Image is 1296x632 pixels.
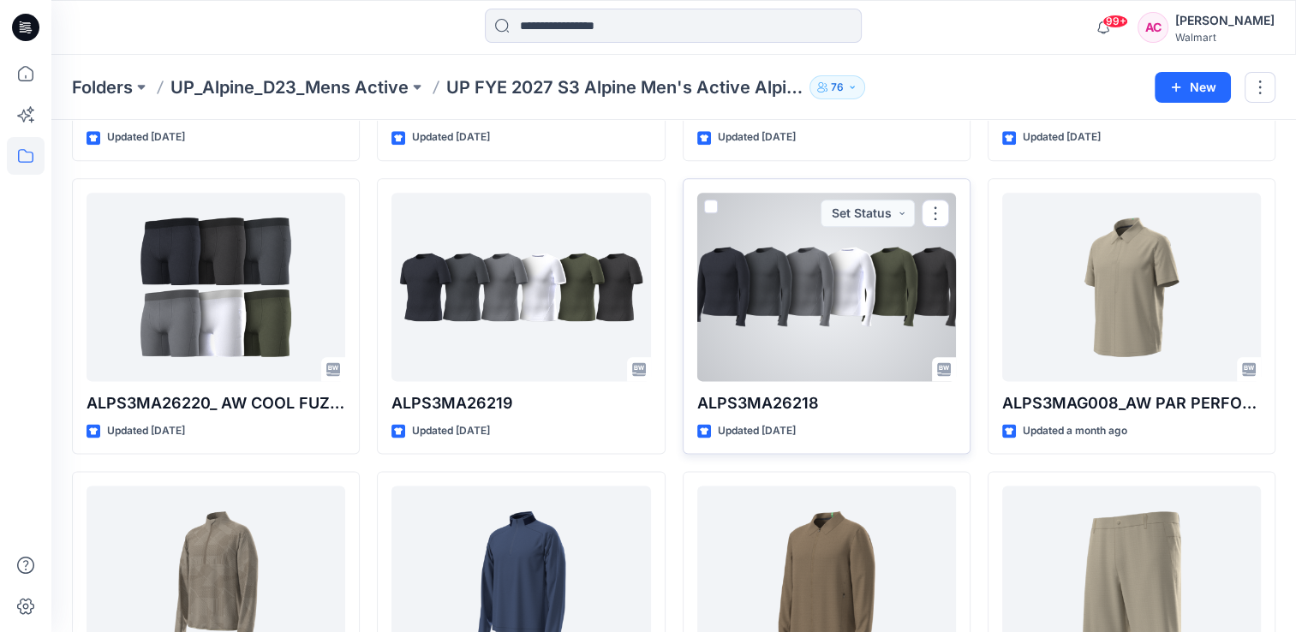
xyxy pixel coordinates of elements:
[718,422,796,440] p: Updated [DATE]
[1175,31,1275,44] div: Walmart
[391,193,650,381] a: ALPS3MA26219
[170,75,409,99] a: UP_Alpine_D23_Mens Active
[697,391,956,415] p: ALPS3MA26218
[1023,128,1101,146] p: Updated [DATE]
[391,391,650,415] p: ALPS3MA26219
[412,422,490,440] p: Updated [DATE]
[1023,422,1127,440] p: Updated a month ago
[412,128,490,146] p: Updated [DATE]
[1155,72,1231,103] button: New
[107,128,185,146] p: Updated [DATE]
[1102,15,1128,28] span: 99+
[697,193,956,381] a: ALPS3MA26218
[446,75,803,99] p: UP FYE 2027 S3 Alpine Men's Active Alpine
[107,422,185,440] p: Updated [DATE]
[87,193,345,381] a: ALPS3MA26220_ AW COOL FUZE COMPRESSION BIKE SHORT 6” INSEAM-9-28
[1138,12,1168,43] div: AC
[72,75,133,99] a: Folders
[1002,193,1261,381] a: ALPS3MAG008_AW PAR PERFORMANCE SHORT SLEEVE SHIRT
[831,78,844,97] p: 76
[718,128,796,146] p: Updated [DATE]
[1175,10,1275,31] div: [PERSON_NAME]
[809,75,865,99] button: 76
[87,391,345,415] p: ALPS3MA26220_ AW COOL FUZE COMPRESSION BIKE SHORT 6” INSEAM-9-28
[1002,391,1261,415] p: ALPS3MAG008_AW PAR PERFORMANCE SHORT SLEEVE SHIRT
